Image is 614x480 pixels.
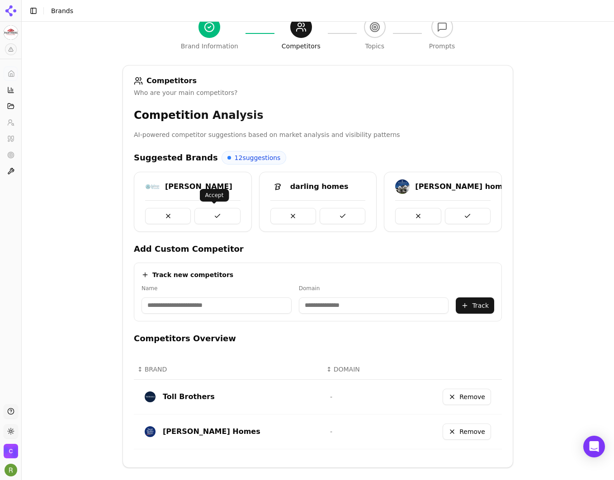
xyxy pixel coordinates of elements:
label: Name [142,285,292,292]
span: - [330,428,332,435]
div: Competitors [134,76,502,85]
div: Toll Brothers [163,391,215,402]
img: Toll Brothers [145,391,156,402]
img: Partners in Building [4,25,18,40]
span: DOMAIN [334,365,360,374]
span: - [330,393,332,400]
div: ↕BRAND [137,365,319,374]
div: Competitors [282,42,321,51]
div: Who are your main competitors? [134,88,502,97]
th: BRAND [134,359,323,380]
h4: Add Custom Competitor [134,243,502,255]
p: Accept [205,192,224,199]
div: Topics [365,42,385,51]
h4: Suggested Brands [134,151,218,164]
div: Open Intercom Messenger [583,436,605,457]
button: Remove [443,389,491,405]
div: [PERSON_NAME] [165,181,232,192]
p: AI-powered competitor suggestions based on market analysis and visibility patterns [134,130,502,140]
button: Open user button [5,464,17,476]
div: ↕DOMAIN [326,365,399,374]
h4: Track new competitors [152,270,233,279]
div: [PERSON_NAME] Homes [163,426,260,437]
div: Prompts [429,42,455,51]
span: BRAND [145,365,167,374]
span: Brands [51,7,73,14]
div: Data table [134,359,502,449]
div: Brand Information [181,42,238,51]
img: ashton woods [145,179,160,194]
img: shaddock homes [395,179,410,194]
img: David Weekley Homes [145,426,156,437]
button: Open organization switcher [4,444,18,458]
th: DOMAIN [323,359,402,380]
div: [PERSON_NAME] homes [415,181,512,192]
span: 12 suggestions [235,153,281,162]
button: Remove [443,424,491,440]
h3: Competition Analysis [134,108,502,122]
button: Track [456,297,494,314]
nav: breadcrumb [51,6,73,15]
img: darling homes [270,179,285,194]
label: Domain [299,285,449,292]
div: darling homes [290,181,349,192]
button: Current brand: Partners in Building [4,25,18,40]
img: Crescere Digital [4,444,18,458]
img: Ryan Boe [5,464,17,476]
h4: Competitors Overview [134,332,502,345]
